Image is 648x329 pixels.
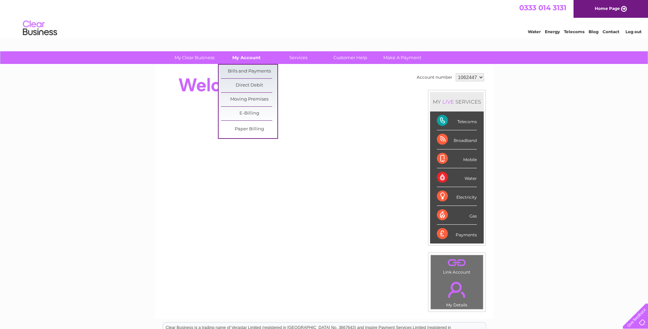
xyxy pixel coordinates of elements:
[218,51,275,64] a: My Account
[437,168,477,187] div: Water
[441,98,455,105] div: LIVE
[432,278,481,302] a: .
[589,29,598,34] a: Blog
[432,257,481,269] a: .
[437,225,477,243] div: Payments
[221,65,277,78] a: Bills and Payments
[221,122,277,136] a: Paper Billing
[430,92,484,111] div: MY SERVICES
[519,3,566,12] a: 0333 014 3131
[437,187,477,206] div: Electricity
[430,276,483,310] td: My Details
[166,51,223,64] a: My Clear Business
[415,71,454,83] td: Account number
[23,18,57,39] img: logo.png
[528,29,541,34] a: Water
[163,4,486,33] div: Clear Business is a trading name of Verastar Limited (registered in [GEOGRAPHIC_DATA] No. 3667643...
[221,93,277,106] a: Moving Premises
[221,107,277,120] a: E-Billing
[603,29,619,34] a: Contact
[437,111,477,130] div: Telecoms
[430,255,483,276] td: Link Account
[437,206,477,225] div: Gas
[625,29,642,34] a: Log out
[437,149,477,168] div: Mobile
[322,51,378,64] a: Customer Help
[270,51,327,64] a: Services
[564,29,584,34] a: Telecoms
[545,29,560,34] a: Energy
[437,130,477,149] div: Broadband
[374,51,430,64] a: Make A Payment
[221,79,277,92] a: Direct Debit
